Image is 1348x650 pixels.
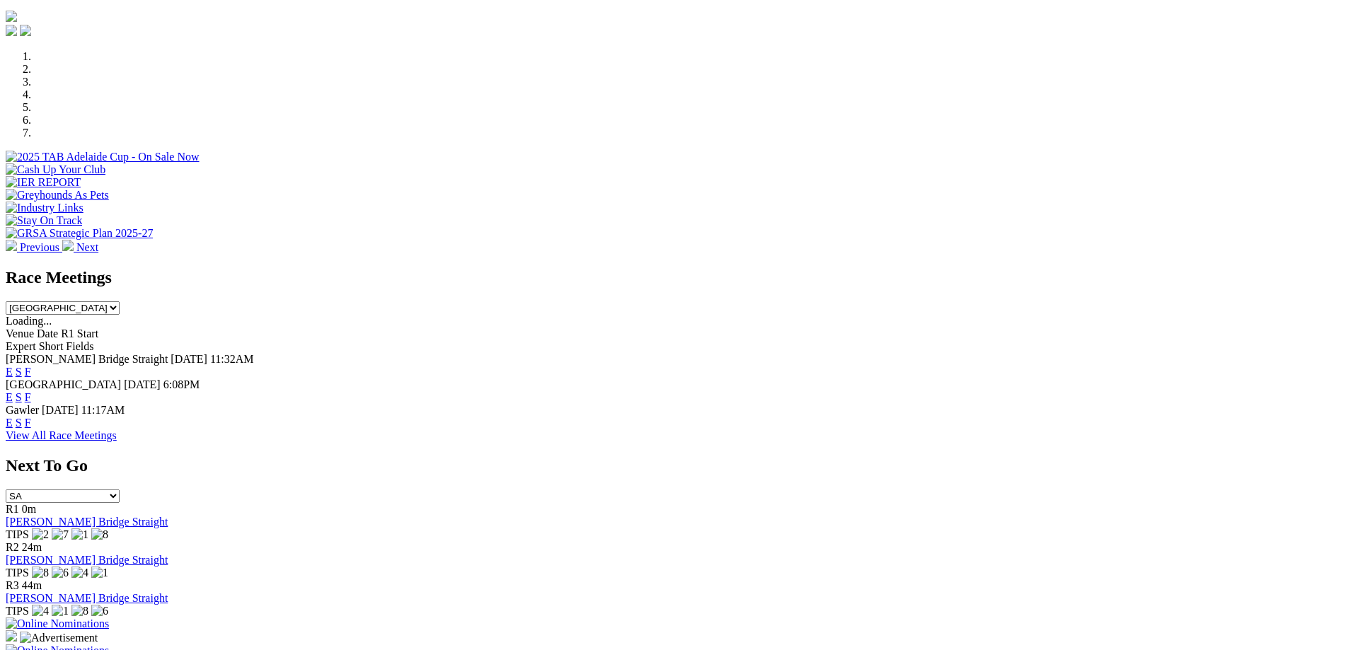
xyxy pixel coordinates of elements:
[6,202,83,214] img: Industry Links
[6,554,168,566] a: [PERSON_NAME] Bridge Straight
[91,567,108,579] img: 1
[22,503,36,515] span: 0m
[71,528,88,541] img: 1
[61,327,98,339] span: R1 Start
[6,378,121,390] span: [GEOGRAPHIC_DATA]
[16,417,22,429] a: S
[6,617,109,630] img: Online Nominations
[6,11,17,22] img: logo-grsa-white.png
[6,240,17,251] img: chevron-left-pager-white.svg
[6,503,19,515] span: R1
[81,404,125,416] span: 11:17AM
[66,340,93,352] span: Fields
[52,605,69,617] img: 1
[6,151,200,163] img: 2025 TAB Adelaide Cup - On Sale Now
[6,214,82,227] img: Stay On Track
[91,528,108,541] img: 8
[32,605,49,617] img: 4
[22,579,42,591] span: 44m
[39,340,64,352] span: Short
[6,315,52,327] span: Loading...
[6,592,168,604] a: [PERSON_NAME] Bridge Straight
[16,366,22,378] a: S
[71,605,88,617] img: 8
[25,366,31,378] a: F
[62,241,98,253] a: Next
[6,456,1342,475] h2: Next To Go
[6,340,36,352] span: Expert
[6,567,29,579] span: TIPS
[6,241,62,253] a: Previous
[42,404,79,416] span: [DATE]
[76,241,98,253] span: Next
[6,163,105,176] img: Cash Up Your Club
[37,327,58,339] span: Date
[6,528,29,540] span: TIPS
[6,605,29,617] span: TIPS
[20,25,31,36] img: twitter.svg
[210,353,254,365] span: 11:32AM
[163,378,200,390] span: 6:08PM
[6,417,13,429] a: E
[25,417,31,429] a: F
[6,579,19,591] span: R3
[6,404,39,416] span: Gawler
[6,268,1342,287] h2: Race Meetings
[20,241,59,253] span: Previous
[6,227,153,240] img: GRSA Strategic Plan 2025-27
[62,240,74,251] img: chevron-right-pager-white.svg
[6,516,168,528] a: [PERSON_NAME] Bridge Straight
[16,391,22,403] a: S
[6,25,17,36] img: facebook.svg
[52,528,69,541] img: 7
[6,327,34,339] span: Venue
[6,391,13,403] a: E
[6,189,109,202] img: Greyhounds As Pets
[6,630,17,642] img: 15187_Greyhounds_GreysPlayCentral_Resize_SA_WebsiteBanner_300x115_2025.jpg
[32,567,49,579] img: 8
[6,366,13,378] a: E
[22,541,42,553] span: 24m
[71,567,88,579] img: 4
[91,605,108,617] img: 6
[171,353,207,365] span: [DATE]
[6,353,168,365] span: [PERSON_NAME] Bridge Straight
[6,541,19,553] span: R2
[32,528,49,541] img: 2
[25,391,31,403] a: F
[6,429,117,441] a: View All Race Meetings
[52,567,69,579] img: 6
[20,632,98,644] img: Advertisement
[124,378,161,390] span: [DATE]
[6,176,81,189] img: IER REPORT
